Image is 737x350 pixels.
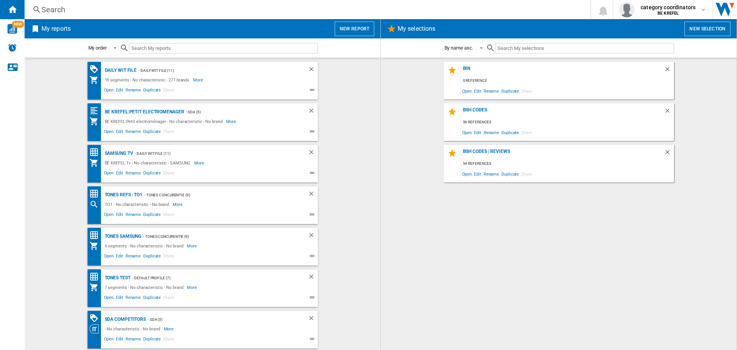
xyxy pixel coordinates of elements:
div: My Assortment [89,158,103,168]
div: Tones refs : TO1 [103,190,142,200]
span: Rename [124,169,142,179]
span: More [164,324,175,333]
span: Open [103,169,115,179]
span: Share [162,86,175,96]
div: 0 reference [461,76,674,86]
span: Edit [115,211,124,220]
span: Share [162,169,175,179]
span: Edit [115,335,124,345]
div: Delete [664,107,674,118]
span: Edit [473,86,483,96]
div: TO1 - No characteristic - No brand [103,200,173,209]
span: Duplicate [142,294,162,303]
div: 19 segments - No characteristic - 277 brands [103,75,193,85]
span: Rename [124,252,142,262]
span: Edit [115,86,124,96]
span: More [194,158,205,168]
div: 7 segments - No characteristic - No brand [103,283,187,292]
span: Open [103,294,115,303]
div: Tones test [103,273,131,283]
span: Share [162,335,175,345]
span: Share [520,127,534,138]
div: BIN [461,66,664,76]
div: 54 references [461,159,674,169]
span: Open [461,127,473,138]
div: - No characteristic - No brand [103,324,164,333]
span: More [193,75,204,85]
div: - Tones concurentie (9) [142,190,292,200]
span: Open [103,86,115,96]
span: More [173,200,184,209]
div: Tones Samsung [103,232,142,241]
div: Daily WIT file [103,66,137,75]
span: Rename [483,169,500,179]
div: BSH Codes [461,107,664,118]
div: My Assortment [89,117,103,126]
div: Category View [89,324,103,333]
div: Delete [664,66,674,76]
span: Duplicate [500,127,520,138]
span: Duplicate [500,86,520,96]
div: - Daily WIT File (11) [133,149,292,158]
button: New report [335,22,374,36]
button: New selection [684,22,730,36]
div: Delete [308,273,318,283]
span: Open [461,86,473,96]
div: BE KREFEL:Petit electroménager - No characteristic - No brand [103,117,226,126]
div: - Default profile (7) [131,273,292,283]
span: More [187,283,198,292]
span: Duplicate [142,335,162,345]
div: Price Matrix [89,231,103,240]
span: Duplicate [142,128,162,137]
span: Edit [473,127,483,138]
div: - SDA (5) [184,107,292,117]
span: Open [103,335,115,345]
div: Samsung TV [103,149,133,158]
span: More [187,241,198,250]
span: Rename [124,128,142,137]
span: Rename [483,127,500,138]
div: Delete [308,149,318,158]
div: Delete [308,190,318,200]
div: My Assortment [89,283,103,292]
div: - Tones concurentie (9) [141,232,292,241]
div: 6 segments - No characteristic - No brand [103,241,187,250]
span: Edit [115,252,124,262]
div: PROMOTIONS Matrix [89,314,103,323]
span: Duplicate [500,169,520,179]
span: Share [520,169,534,179]
span: Share [162,128,175,137]
span: Edit [115,128,124,137]
span: Open [103,128,115,137]
span: Rename [124,86,142,96]
input: Search My selections [495,43,674,53]
div: Price Matrix [89,189,103,199]
span: More [226,117,237,126]
div: By name asc. [445,45,473,51]
div: PROMOTIONS Matrix [89,65,103,74]
div: - Daily WIT File (11) [137,66,292,75]
span: Duplicate [142,86,162,96]
span: Rename [124,335,142,345]
h2: My selections [396,22,437,36]
span: Duplicate [142,211,162,220]
span: Edit [473,169,483,179]
div: BSH codes | Reviews [461,149,664,159]
span: Edit [115,294,124,303]
div: My Assortment [89,75,103,85]
b: BE KREFEL [658,11,679,16]
span: NEW [12,21,24,28]
div: Quartiles grid [89,106,103,116]
div: My Assortment [89,241,103,250]
div: Price Matrix [89,148,103,157]
img: profile.jpg [619,2,635,17]
div: Search [89,200,103,209]
div: Delete [308,107,318,117]
div: 56 references [461,118,674,127]
div: SDA competitors [103,315,146,324]
span: category coordinators [641,3,696,11]
img: wise-card.svg [7,24,17,34]
div: Delete [664,149,674,159]
div: Delete [308,232,318,241]
span: Duplicate [142,252,162,262]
